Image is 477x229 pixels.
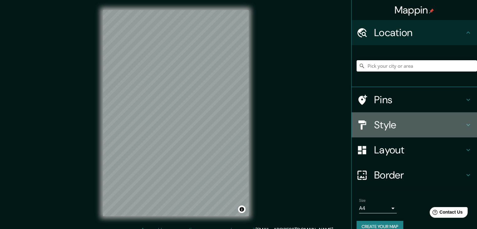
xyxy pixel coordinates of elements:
h4: Style [374,119,464,131]
iframe: Help widget launcher [421,205,470,222]
div: Layout [352,137,477,162]
h4: Border [374,169,464,181]
label: Size [359,198,366,203]
div: Location [352,20,477,45]
div: Border [352,162,477,188]
img: pin-icon.png [429,8,434,13]
div: Pins [352,87,477,112]
h4: Pins [374,93,464,106]
div: A4 [359,203,397,213]
h4: Mappin [395,4,434,16]
div: Style [352,112,477,137]
input: Pick your city or area [357,60,477,72]
h4: Location [374,26,464,39]
h4: Layout [374,144,464,156]
button: Toggle attribution [238,205,246,213]
canvas: Map [103,10,249,216]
